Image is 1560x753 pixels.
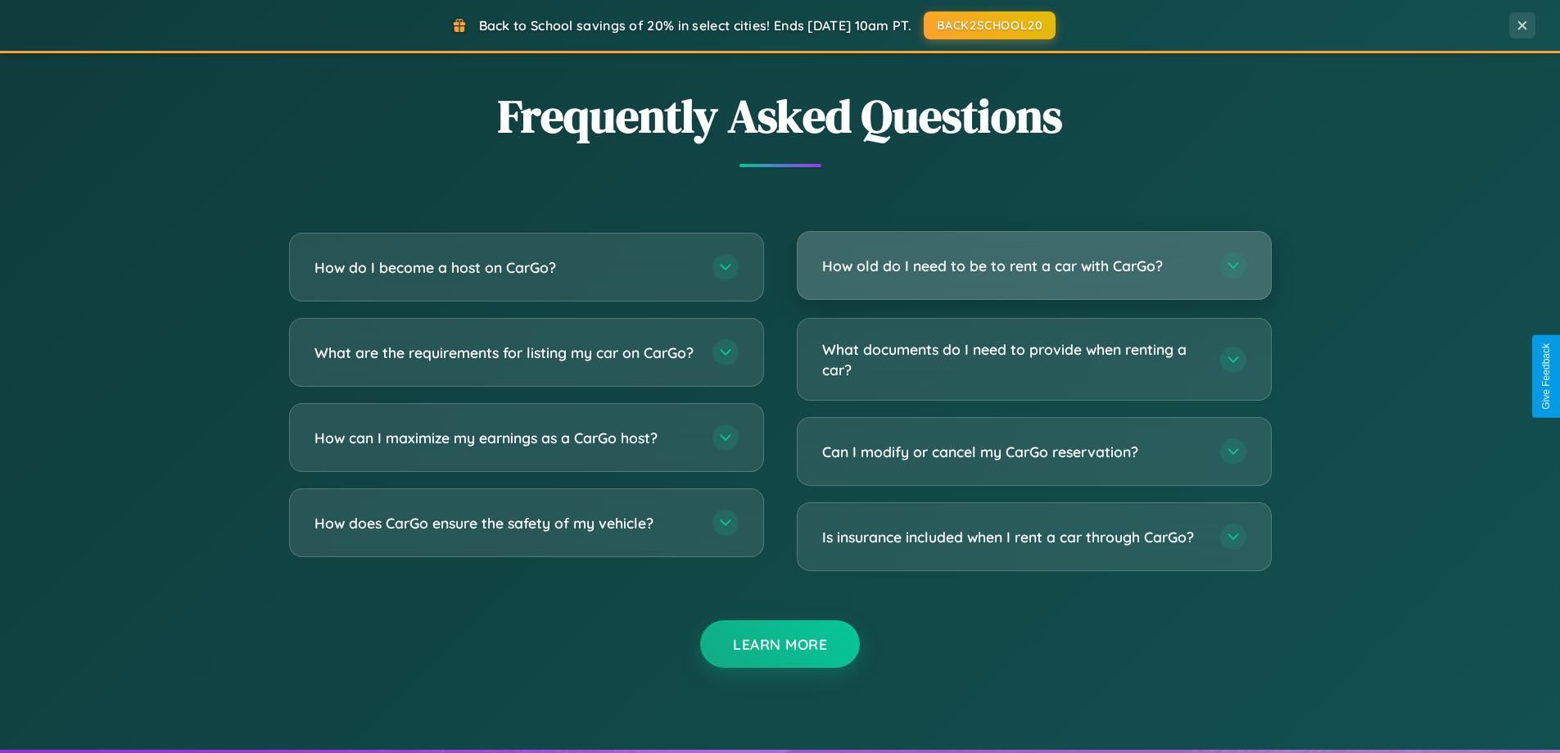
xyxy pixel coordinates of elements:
h3: How old do I need to be to rent a car with CarGo? [822,256,1204,276]
h3: What documents do I need to provide when renting a car? [822,339,1204,379]
button: Learn More [700,620,860,668]
h3: Is insurance included when I rent a car through CarGo? [822,527,1204,547]
h3: How can I maximize my earnings as a CarGo host? [314,428,696,448]
span: Back to School savings of 20% in select cities! Ends [DATE] 10am PT. [479,17,911,34]
h3: How do I become a host on CarGo? [314,257,696,278]
div: Give Feedback [1540,343,1552,410]
h3: What are the requirements for listing my car on CarGo? [314,342,696,363]
button: BACK2SCHOOL20 [924,11,1056,39]
h3: How does CarGo ensure the safety of my vehicle? [314,513,696,533]
h2: Frequently Asked Questions [289,84,1272,147]
h3: Can I modify or cancel my CarGo reservation? [822,442,1204,462]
